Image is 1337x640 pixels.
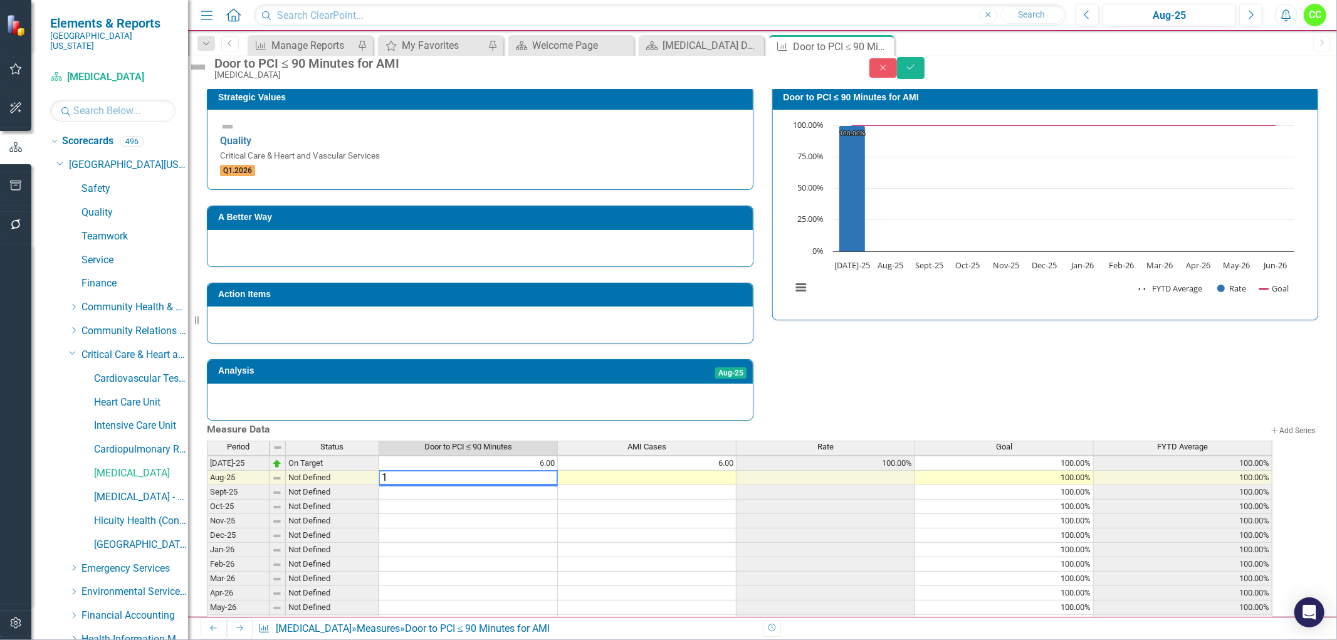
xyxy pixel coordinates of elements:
[272,531,282,541] img: 8DAGhfEEPCf229AAAAAElFTkSuQmCC
[915,557,1094,572] td: 100.00%
[50,70,176,85] a: [MEDICAL_DATA]
[915,586,1094,601] td: 100.00%
[1152,283,1202,294] text: FYTD Average
[1272,283,1289,294] text: Goal
[81,324,188,338] a: Community Relations Services
[642,38,761,53] a: [MEDICAL_DATA] Dashboard
[286,456,379,471] td: On Target
[94,538,188,552] a: [GEOGRAPHIC_DATA]
[276,622,352,634] a: [MEDICAL_DATA]
[258,622,753,636] div: » »
[915,514,1094,528] td: 100.00%
[1139,283,1203,294] button: Show FYTD Average
[1094,543,1272,557] td: 100.00%
[1094,514,1272,528] td: 100.00%
[207,601,270,615] td: May-26
[272,502,282,512] img: 8DAGhfEEPCf229AAAAAElFTkSuQmCC
[286,528,379,543] td: Not Defined
[214,70,844,80] div: [MEDICAL_DATA]
[207,572,270,586] td: Mar-26
[915,485,1094,500] td: 100.00%
[286,601,379,615] td: Not Defined
[220,119,235,134] img: Not Defined
[81,206,188,220] a: Quality
[915,601,1094,615] td: 100.00%
[1094,615,1272,629] td: 100.00%
[915,500,1094,514] td: 100.00%
[286,485,379,500] td: Not Defined
[424,443,512,451] span: Door to PCI ≤ 90 Minutes
[1000,6,1063,24] button: Search
[218,93,747,102] h3: Strategic Values
[286,500,379,514] td: Not Defined
[251,38,354,53] a: Manage Reports
[839,125,1276,252] g: Rate, series 2 of 3. Bar series with 12 bars.
[81,348,188,362] a: Critical Care & Heart and Vascular Services
[50,16,176,31] span: Elements & Reports
[792,278,809,296] button: View chart menu, Chart
[915,471,1094,485] td: 100.00%
[1294,597,1324,627] div: Open Intercom Messenger
[218,290,747,299] h3: Action Items
[227,443,249,451] span: Period
[1259,283,1289,294] button: Show Goal
[272,473,282,483] img: 8DAGhfEEPCf229AAAAAElFTkSuQmCC
[94,490,188,505] a: [MEDICAL_DATA] - DCI (Contracted Staff)
[273,443,283,453] img: 8DAGhfEEPCf229AAAAAElFTkSuQmCC
[220,150,380,160] small: Critical Care & Heart and Vascular Services
[379,456,558,471] td: 6.00
[81,300,188,315] a: Community Health & Athletic Training
[286,471,379,485] td: Not Defined
[1217,283,1246,294] button: Show Rate
[207,471,270,485] td: Aug-25
[1094,557,1272,572] td: 100.00%
[81,609,188,623] a: Financial Accounting
[1229,283,1246,294] text: Rate
[218,366,502,375] h3: Analysis
[839,125,865,251] path: Jul-25, 100. Rate.
[94,419,188,433] a: Intensive Care Unit
[218,212,747,222] h3: A Better Way
[1109,260,1134,271] text: Feb-26
[272,517,282,527] img: 8DAGhfEEPCf229AAAAAElFTkSuQmCC
[627,443,666,451] span: AMI Cases
[1158,443,1209,451] span: FYTD Average
[62,134,113,149] a: Scorecards
[915,456,1094,471] td: 100.00%
[81,562,188,576] a: Emergency Services
[1032,260,1057,271] text: Dec-25
[785,119,1306,307] div: Chart. Highcharts interactive chart.
[272,488,282,498] img: 8DAGhfEEPCf229AAAAAElFTkSuQmCC
[878,260,903,271] text: Aug-25
[286,586,379,601] td: Not Defined
[785,119,1301,307] svg: Interactive chart
[849,123,1277,128] g: FYTD Average, series 1 of 3. Line with 12 data points.
[663,38,761,53] div: [MEDICAL_DATA] Dashboard
[271,38,354,53] div: Manage Reports
[1094,601,1272,615] td: 100.00%
[839,129,865,137] text: 100.00%
[254,4,1066,26] input: Search ClearPoint...
[272,589,282,599] img: 8DAGhfEEPCf229AAAAAElFTkSuQmCC
[1094,528,1272,543] td: 100.00%
[812,245,824,256] text: 0%
[915,260,943,271] text: Sept-25
[81,229,188,244] a: Teamwork
[214,56,844,70] div: Door to PCI ≤ 90 Minutes for AMI
[207,615,270,629] td: Jun-26
[50,31,176,51] small: [GEOGRAPHIC_DATA][US_STATE]
[94,372,188,386] a: Cardiovascular Testing
[286,557,379,572] td: Not Defined
[402,38,485,53] div: My Favorites
[286,543,379,557] td: Not Defined
[511,38,631,53] a: Welcome Page
[94,514,188,528] a: Hicuity Health (Contracted Staff)
[207,514,270,528] td: Nov-25
[1070,260,1094,271] text: Jan-26
[915,615,1094,629] td: 100.00%
[207,586,270,601] td: Apr-26
[272,459,282,469] img: zOikAAAAAElFTkSuQmCC
[1186,260,1210,271] text: Apr-26
[558,456,737,471] td: 6.00
[207,557,270,572] td: Feb-26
